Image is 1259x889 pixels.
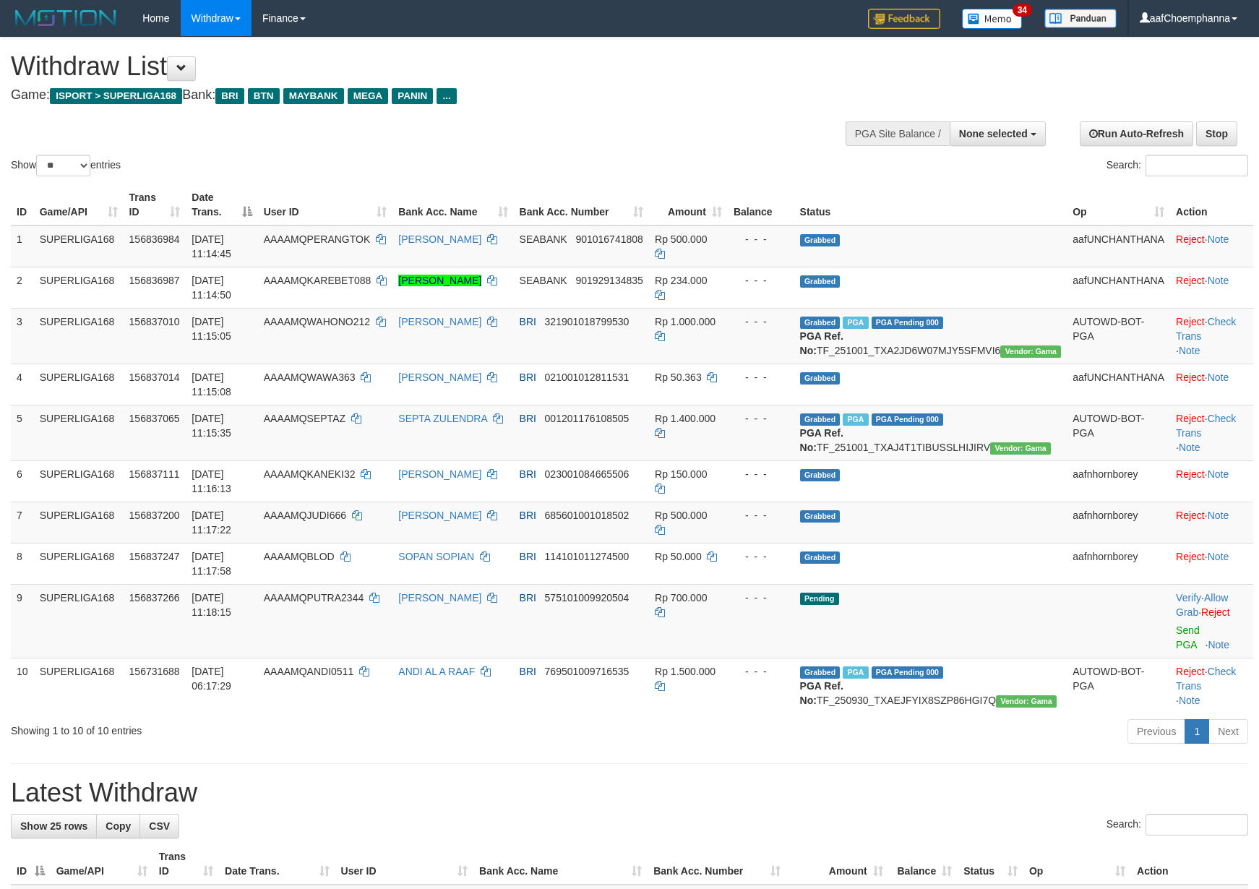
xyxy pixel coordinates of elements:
[20,820,87,832] span: Show 25 rows
[734,273,789,288] div: - - -
[959,128,1028,139] span: None selected
[192,666,231,692] span: [DATE] 06:17:29
[1170,460,1253,502] td: ·
[348,88,389,104] span: MEGA
[96,814,140,838] a: Copy
[11,308,34,364] td: 3
[11,502,34,543] td: 7
[34,308,124,364] td: SUPERLIGA168
[1196,121,1237,146] a: Stop
[264,551,335,562] span: AAAAMQBLOD
[843,413,868,426] span: Marked by aafsengchandara
[1067,308,1170,364] td: AUTOWD-BOT-PGA
[1176,372,1205,383] a: Reject
[1185,719,1209,744] a: 1
[398,233,481,245] a: [PERSON_NAME]
[34,658,124,713] td: SUPERLIGA168
[1208,719,1248,744] a: Next
[192,372,231,398] span: [DATE] 11:15:08
[129,468,180,480] span: 156837111
[872,666,944,679] span: PGA Pending
[1080,121,1193,146] a: Run Auto-Refresh
[219,843,335,885] th: Date Trans.: activate to sort column ascending
[1170,658,1253,713] td: · ·
[520,592,536,604] span: BRI
[34,184,124,226] th: Game/API: activate to sort column ascending
[575,275,643,286] span: Copy 901929134835 to clipboard
[11,778,1248,807] h1: Latest Withdraw
[1176,592,1228,618] span: ·
[545,468,629,480] span: Copy 023001084665506 to clipboard
[192,275,231,301] span: [DATE] 11:14:50
[1067,460,1170,502] td: aafnhornborey
[1176,275,1205,286] a: Reject
[734,664,789,679] div: - - -
[655,413,716,424] span: Rp 1.400.000
[655,468,707,480] span: Rp 150.000
[734,232,789,246] div: - - -
[186,184,257,226] th: Date Trans.: activate to sort column descending
[1176,468,1205,480] a: Reject
[1067,543,1170,584] td: aafnhornborey
[398,551,474,562] a: SOPAN SOPIAN
[520,413,536,424] span: BRI
[11,718,514,738] div: Showing 1 to 10 of 10 entries
[264,413,345,424] span: AAAAMQSEPTAZ
[106,820,131,832] span: Copy
[11,7,121,29] img: MOTION_logo.png
[1208,639,1229,650] a: Note
[800,234,841,246] span: Grabbed
[11,843,51,885] th: ID: activate to sort column descending
[1170,308,1253,364] td: · ·
[800,680,843,706] b: PGA Ref. No:
[520,510,536,521] span: BRI
[11,184,34,226] th: ID
[1170,184,1253,226] th: Action
[872,317,944,329] span: PGA Pending
[192,510,231,536] span: [DATE] 11:17:22
[129,592,180,604] span: 156837266
[1044,9,1117,28] img: panduan.png
[514,184,650,226] th: Bank Acc. Number: activate to sort column ascending
[11,814,97,838] a: Show 25 rows
[1179,695,1200,706] a: Note
[843,317,868,329] span: Marked by aafsengchandara
[800,317,841,329] span: Grabbed
[129,233,180,245] span: 156836984
[248,88,280,104] span: BTN
[1013,4,1032,17] span: 34
[1067,267,1170,308] td: aafUNCHANTHANA
[258,184,393,226] th: User ID: activate to sort column ascending
[1176,316,1236,342] a: Check Trans
[1127,719,1185,744] a: Previous
[398,510,481,521] a: [PERSON_NAME]
[11,658,34,713] td: 10
[655,233,707,245] span: Rp 500.000
[800,510,841,523] span: Grabbed
[1176,510,1205,521] a: Reject
[734,314,789,329] div: - - -
[264,372,356,383] span: AAAAMQWAWA363
[655,316,716,327] span: Rp 1.000.000
[129,413,180,424] span: 156837065
[1176,233,1205,245] a: Reject
[192,468,231,494] span: [DATE] 11:16:13
[1176,592,1201,604] a: Verify
[800,413,841,426] span: Grabbed
[264,275,371,286] span: AAAAMQKAREBET088
[794,308,1067,364] td: TF_251001_TXA2JD6W07MJY5SFMVI6
[1146,814,1248,836] input: Search:
[800,372,841,385] span: Grabbed
[950,121,1046,146] button: None selected
[11,405,34,460] td: 5
[800,666,841,679] span: Grabbed
[392,184,513,226] th: Bank Acc. Name: activate to sort column ascending
[655,275,707,286] span: Rp 234.000
[655,510,707,521] span: Rp 500.000
[34,226,124,267] td: SUPERLIGA168
[34,267,124,308] td: SUPERLIGA168
[1176,592,1228,618] a: Allow Grab
[520,666,536,677] span: BRI
[655,551,702,562] span: Rp 50.000
[1208,510,1229,521] a: Note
